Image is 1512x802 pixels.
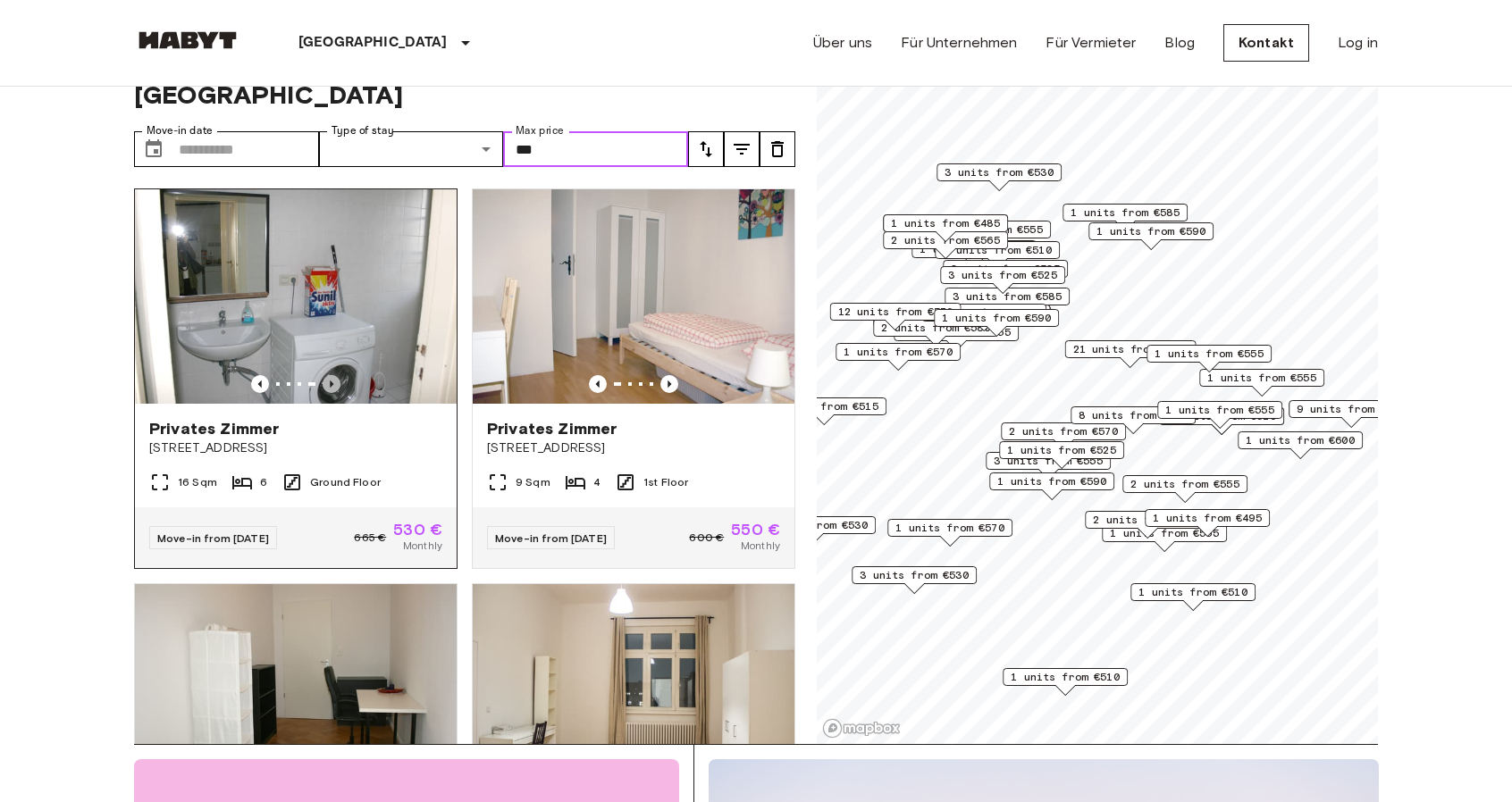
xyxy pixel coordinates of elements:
div: Map marker [761,397,886,425]
span: 9 units from €570 [1297,401,1406,417]
span: 16 Sqm [178,474,217,490]
button: tune [688,131,724,167]
div: Map marker [1001,422,1126,450]
label: Move-in date [147,123,213,138]
span: 2 units from €570 [1009,423,1118,439]
div: Map marker [1071,406,1196,434]
span: 4 [593,474,601,490]
div: Map marker [1088,222,1214,250]
div: Map marker [873,319,998,347]
span: 8 units from €575 [1079,407,1188,423]
span: 1 units from €485 [891,215,1000,231]
span: 1 units from €495 [1153,510,1262,526]
div: Map marker [943,260,1068,288]
div: Map marker [1199,369,1324,397]
span: 3 units from €555 [934,221,1043,238]
div: Map marker [1145,509,1270,537]
img: Marketing picture of unit DE-01-029-02M [135,584,457,798]
span: 600 € [689,530,724,546]
span: 3 units from €525 [951,261,1060,277]
span: 1 units from €570 [844,344,953,360]
img: Marketing picture of unit DE-01-093-04M [473,189,794,404]
a: Marketing picture of unit DE-01-093-04MPrevious imagePrevious imagePrivates Zimmer[STREET_ADDRESS... [472,188,795,569]
div: Map marker [1157,401,1282,429]
span: 9 Sqm [516,474,550,490]
div: Map marker [1003,668,1128,696]
span: 1 units from €555 [1165,402,1274,418]
span: [STREET_ADDRESS] [149,439,442,457]
label: Max price [516,123,564,138]
span: 6 units from €585 [929,305,1038,321]
div: Map marker [830,303,962,330]
span: 4 units from €530 [759,517,868,533]
span: 1 units from €590 [942,310,1051,326]
span: 3 units from €530 [945,164,1054,180]
div: Map marker [1130,583,1256,611]
div: Map marker [921,304,1046,331]
span: 3 units from €530 [860,567,969,583]
span: 1st Floor [643,474,688,490]
span: 3 units from €555 [994,453,1103,469]
span: 1 units from €600 [1246,432,1355,448]
span: 665 € [354,530,386,546]
button: tune [760,131,795,167]
span: 1 units from €585 [1071,205,1180,221]
div: Map marker [1063,204,1188,231]
span: 1 units from €590 [997,473,1106,489]
img: Marketing picture of unit DE-01-090-03M [473,584,794,798]
a: Für Unternehmen [901,32,1017,54]
div: Map marker [1065,340,1197,368]
div: Map marker [1085,511,1210,539]
div: Map marker [1238,431,1363,459]
span: 530 € [393,522,442,538]
div: Map marker [883,231,1008,259]
label: Type of stay [332,123,394,138]
div: Map marker [887,519,1012,547]
span: 2 units from €510 [943,242,1052,258]
div: Map marker [836,343,961,371]
span: Ground Floor [310,474,381,490]
span: Privates Zimmer [149,418,279,439]
span: 550 € [731,522,780,538]
span: 2 units from €590 [1093,512,1202,528]
div: Map marker [940,266,1065,294]
div: Map marker [883,214,1008,242]
div: Map marker [852,566,977,594]
span: 6 [260,474,267,490]
span: Move-in from [DATE] [157,531,269,545]
div: Map marker [945,288,1070,315]
span: 1 units from €525 [1007,442,1116,458]
span: 1 units from €510 [1011,669,1120,685]
div: Map marker [920,305,1051,332]
a: Über uns [813,32,872,54]
span: 12 units from €570 [838,304,953,320]
p: [GEOGRAPHIC_DATA] [298,32,448,54]
span: Monthly [741,538,780,554]
div: Map marker [921,308,1053,336]
div: Map marker [934,309,1059,337]
span: 21 units from €530 [1073,341,1189,357]
a: Previous imagePrevious imagePrivates Zimmer[STREET_ADDRESS]16 Sqm6Ground FloorMove-in from [DATE]... [134,188,458,569]
span: 1 units from €510 [1138,584,1247,600]
a: Mapbox logo [822,718,901,739]
span: 3 units from €525 [948,267,1057,283]
img: Marketing picture of unit DE-01-029-04M [135,189,457,404]
canvas: Map [817,28,1378,744]
span: 1 units from €590 [1096,223,1205,239]
button: tune [724,131,760,167]
span: 1 units from €515 [769,398,878,414]
a: Für Vermieter [1046,32,1136,54]
button: Previous image [251,375,269,393]
span: 1 units from €570 [895,520,1004,536]
button: Previous image [589,375,607,393]
span: 1 units from €555 [1155,346,1264,362]
button: Choose date [136,131,172,167]
span: Monthly [403,538,442,554]
span: Privates Zimmer [487,418,617,439]
div: Map marker [989,472,1114,500]
span: 3 units from €585 [953,288,1062,305]
span: Move-in from [DATE] [495,531,607,545]
a: Log in [1338,32,1378,54]
a: Kontakt [1223,24,1309,62]
div: Map marker [1289,400,1414,428]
